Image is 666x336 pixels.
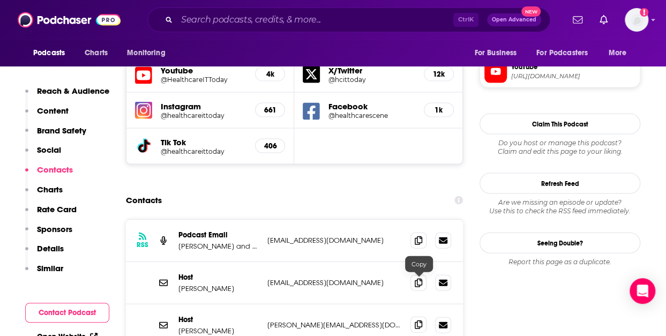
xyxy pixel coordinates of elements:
button: open menu [119,43,179,63]
a: Charts [78,43,114,63]
h5: 1k [433,106,445,115]
span: Do you host or manage this podcast? [480,139,640,147]
a: Show notifications dropdown [568,11,587,29]
p: Charts [37,184,63,195]
button: Refresh Feed [480,173,640,194]
a: @healthcarescene [328,111,415,120]
h5: Facebook [328,101,415,111]
button: Brand Safety [25,125,86,145]
p: Social [37,145,61,155]
span: Podcasts [33,46,65,61]
a: @HealthcareITToday [161,76,246,84]
h5: 12k [433,70,445,79]
p: [PERSON_NAME][EMAIL_ADDRESS][DOMAIN_NAME] [267,320,402,330]
h3: RSS [137,241,148,249]
button: Sponsors [25,224,72,244]
p: Details [37,243,64,253]
button: Similar [25,263,63,283]
div: Search podcasts, credits, & more... [147,8,550,32]
p: Contacts [37,165,73,175]
div: Open Intercom Messenger [630,278,655,304]
button: Charts [25,184,63,204]
a: @healthcareittoday [161,111,246,120]
input: Search podcasts, credits, & more... [177,11,453,28]
h5: X/Twitter [328,65,415,76]
button: Content [25,106,69,125]
p: [EMAIL_ADDRESS][DOMAIN_NAME] [267,278,402,287]
button: Open AdvancedNew [487,13,541,26]
h2: Contacts [126,190,162,211]
button: Rate Card [25,204,77,224]
span: Logged in as Morgan16 [625,8,648,32]
h5: 4k [264,70,276,79]
a: @healthcareittoday [161,147,246,155]
button: Details [25,243,64,263]
span: Open Advanced [492,17,536,23]
p: [PERSON_NAME] [178,326,259,335]
span: https://www.youtube.com/@HealthcareITToday [511,72,635,80]
p: Rate Card [37,204,77,214]
p: Reach & Audience [37,86,109,96]
a: Show notifications dropdown [595,11,612,29]
img: User Profile [625,8,648,32]
button: open menu [26,43,79,63]
span: More [609,46,627,61]
button: open menu [529,43,603,63]
button: open menu [467,43,530,63]
div: Are we missing an episode or update? Use this to check the RSS feed immediately. [480,198,640,215]
div: Report this page as a duplicate. [480,258,640,266]
a: YouTube[URL][DOMAIN_NAME] [484,61,635,83]
span: Ctrl K [453,13,478,27]
img: iconImage [135,102,152,119]
p: Sponsors [37,224,72,234]
p: [PERSON_NAME] [178,284,259,293]
div: Claim and edit this page to your liking. [480,139,640,156]
p: Podcast Email [178,230,259,240]
p: Similar [37,263,63,273]
p: Brand Safety [37,125,86,136]
a: Seeing Double? [480,233,640,253]
p: Host [178,273,259,282]
h5: 661 [264,106,276,115]
svg: Add a profile image [640,8,648,17]
button: Contacts [25,165,73,184]
div: Copy [405,256,433,272]
h5: 406 [264,141,276,151]
p: Content [37,106,69,116]
span: For Business [474,46,517,61]
button: Contact Podcast [25,303,109,323]
span: New [521,6,541,17]
span: Charts [85,46,108,61]
button: Show profile menu [625,8,648,32]
button: open menu [601,43,640,63]
h5: Youtube [161,65,246,76]
p: [EMAIL_ADDRESS][DOMAIN_NAME] [267,236,402,245]
p: Host [178,315,259,324]
h5: Tik Tok [161,137,246,147]
span: Monitoring [127,46,165,61]
img: Podchaser - Follow, Share and Rate Podcasts [18,10,121,30]
button: Claim This Podcast [480,114,640,135]
span: For Podcasters [536,46,588,61]
button: Reach & Audience [25,86,109,106]
span: YouTube [511,62,635,72]
p: [PERSON_NAME] and [PERSON_NAME] [178,242,259,251]
button: Social [25,145,61,165]
a: @hcittoday [328,76,415,84]
h5: Instagram [161,101,246,111]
